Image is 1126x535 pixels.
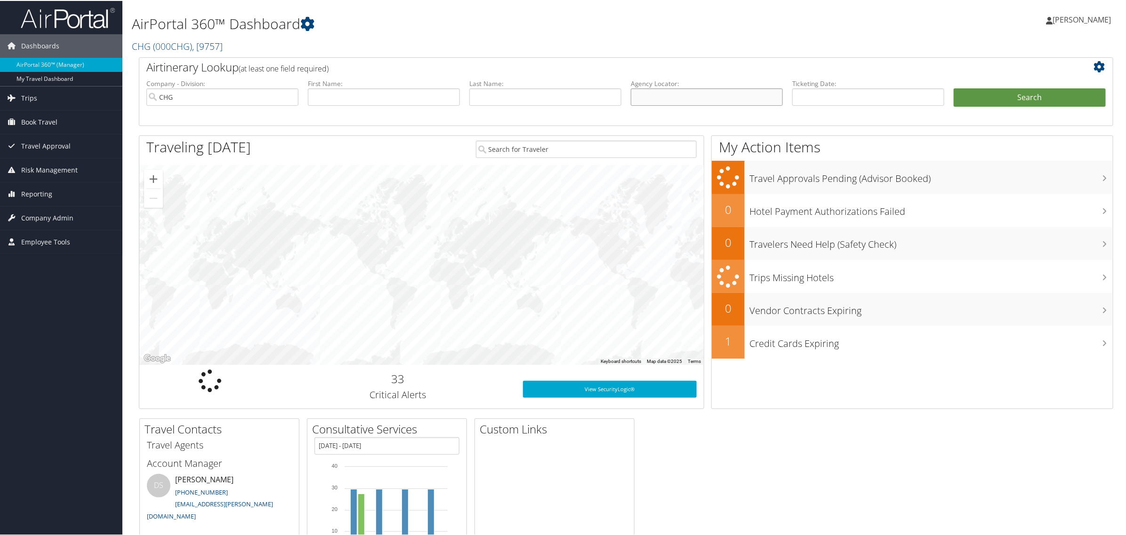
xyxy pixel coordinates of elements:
h2: Travel Contacts [145,420,299,436]
a: View SecurityLogic® [523,380,697,397]
span: (at least one field required) [239,63,329,73]
h2: Airtinerary Lookup [146,58,1025,74]
label: Last Name: [469,78,621,87]
label: Company - Division: [146,78,298,87]
div: DS [147,473,170,496]
a: CHG [132,39,223,52]
h2: 0 [712,201,745,217]
span: Book Travel [21,110,57,133]
h3: Travel Approvals Pending (Advisor Booked) [749,166,1113,184]
h3: Travelers Need Help (Safety Check) [749,232,1113,250]
span: Map data ©2025 [647,358,682,363]
h3: Vendor Contracts Expiring [749,299,1113,316]
a: [EMAIL_ADDRESS][PERSON_NAME][DOMAIN_NAME] [147,499,273,519]
input: Search for Traveler [476,140,697,157]
tspan: 10 [332,527,338,533]
button: Keyboard shortcuts [601,357,641,364]
img: airportal-logo.png [21,6,115,28]
a: 0Hotel Payment Authorizations Failed [712,193,1113,226]
h3: Hotel Payment Authorizations Failed [749,199,1113,217]
a: Travel Approvals Pending (Advisor Booked) [712,160,1113,193]
label: Ticketing Date: [792,78,944,87]
tspan: 30 [332,484,338,489]
span: Travel Approval [21,134,71,157]
a: Terms (opens in new tab) [688,358,701,363]
h1: My Action Items [712,136,1113,156]
h2: 33 [288,370,509,386]
a: Trips Missing Hotels [712,259,1113,292]
a: [PHONE_NUMBER] [175,487,228,496]
a: 1Credit Cards Expiring [712,325,1113,358]
h3: Trips Missing Hotels [749,266,1113,283]
span: Reporting [21,181,52,205]
span: Company Admin [21,205,73,229]
h3: Credit Cards Expiring [749,331,1113,349]
span: ( 000CHG ) [153,39,192,52]
a: 0Travelers Need Help (Safety Check) [712,226,1113,259]
img: Google [142,352,173,364]
span: [PERSON_NAME] [1053,14,1111,24]
h2: Consultative Services [312,420,466,436]
a: [PERSON_NAME] [1046,5,1120,33]
button: Search [954,87,1106,106]
span: , [ 9757 ] [192,39,223,52]
h3: Travel Agents [147,438,292,451]
span: Risk Management [21,157,78,181]
h1: Traveling [DATE] [146,136,251,156]
a: 0Vendor Contracts Expiring [712,292,1113,325]
li: [PERSON_NAME] [142,473,297,523]
label: First Name: [308,78,460,87]
h2: Custom Links [480,420,634,436]
h2: 0 [712,234,745,250]
button: Zoom out [144,188,163,207]
h2: 0 [712,299,745,315]
button: Zoom in [144,169,163,188]
span: Trips [21,86,37,109]
h3: Critical Alerts [288,387,509,401]
tspan: 20 [332,505,338,511]
tspan: 40 [332,462,338,468]
h1: AirPortal 360™ Dashboard [132,13,791,33]
span: Dashboards [21,33,59,57]
a: Open this area in Google Maps (opens a new window) [142,352,173,364]
h2: 1 [712,332,745,348]
label: Agency Locator: [631,78,783,87]
h3: Account Manager [147,456,292,469]
span: Employee Tools [21,229,70,253]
